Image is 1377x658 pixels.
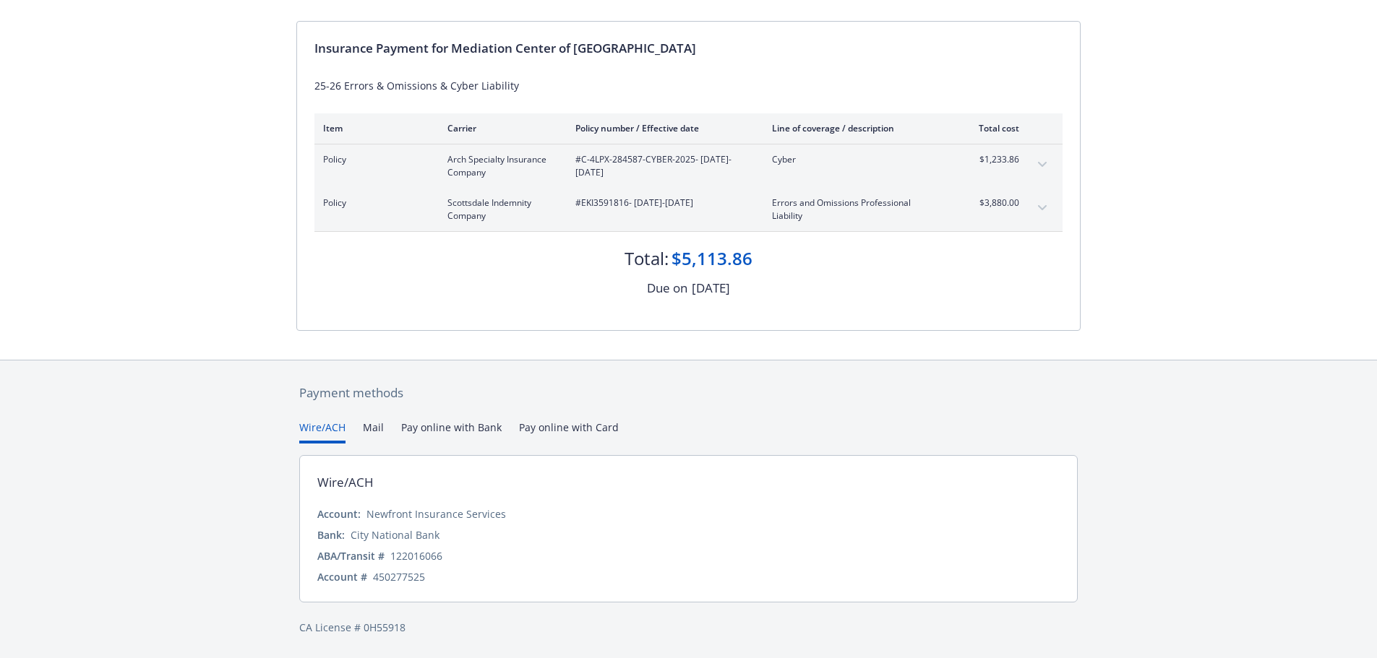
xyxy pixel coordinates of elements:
[299,384,1078,402] div: Payment methods
[965,196,1019,209] span: $3,880.00
[575,153,749,179] span: #C-4LPX-284587-CYBER-2025 - [DATE]-[DATE]
[575,196,749,209] span: #EKI3591816 - [DATE]-[DATE]
[447,153,552,179] span: Arch Specialty Insurance Company
[1031,153,1054,176] button: expand content
[299,420,346,443] button: Wire/ACH
[447,196,552,222] span: Scottsdale Indemnity Company
[317,506,361,521] div: Account:
[314,78,1063,93] div: 25-26 Errors & Omissions & Cyber Liability
[317,473,374,492] div: Wire/ACH
[625,246,669,271] div: Total:
[772,153,942,166] span: Cyber
[772,196,942,222] span: Errors and Omissions Professional Liability
[1031,196,1054,220] button: expand content
[692,279,730,298] div: [DATE]
[363,420,384,443] button: Mail
[323,153,424,166] span: Policy
[447,122,552,134] div: Carrier
[519,420,619,443] button: Pay online with Card
[390,548,442,563] div: 122016066
[314,144,1063,188] div: PolicyArch Specialty Insurance Company#C-4LPX-284587-CYBER-2025- [DATE]-[DATE]Cyber$1,233.86expan...
[317,569,367,584] div: Account #
[366,506,506,521] div: Newfront Insurance Services
[575,122,749,134] div: Policy number / Effective date
[317,548,385,563] div: ABA/Transit #
[323,122,424,134] div: Item
[314,39,1063,58] div: Insurance Payment for Mediation Center of [GEOGRAPHIC_DATA]
[317,527,345,542] div: Bank:
[965,153,1019,166] span: $1,233.86
[314,188,1063,231] div: PolicyScottsdale Indemnity Company#EKI3591816- [DATE]-[DATE]Errors and Omissions Professional Lia...
[965,122,1019,134] div: Total cost
[772,122,942,134] div: Line of coverage / description
[373,569,425,584] div: 450277525
[672,246,752,271] div: $5,113.86
[323,196,424,209] span: Policy
[647,279,687,298] div: Due on
[351,527,439,542] div: City National Bank
[401,420,502,443] button: Pay online with Bank
[299,620,1078,635] div: CA License # 0H55918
